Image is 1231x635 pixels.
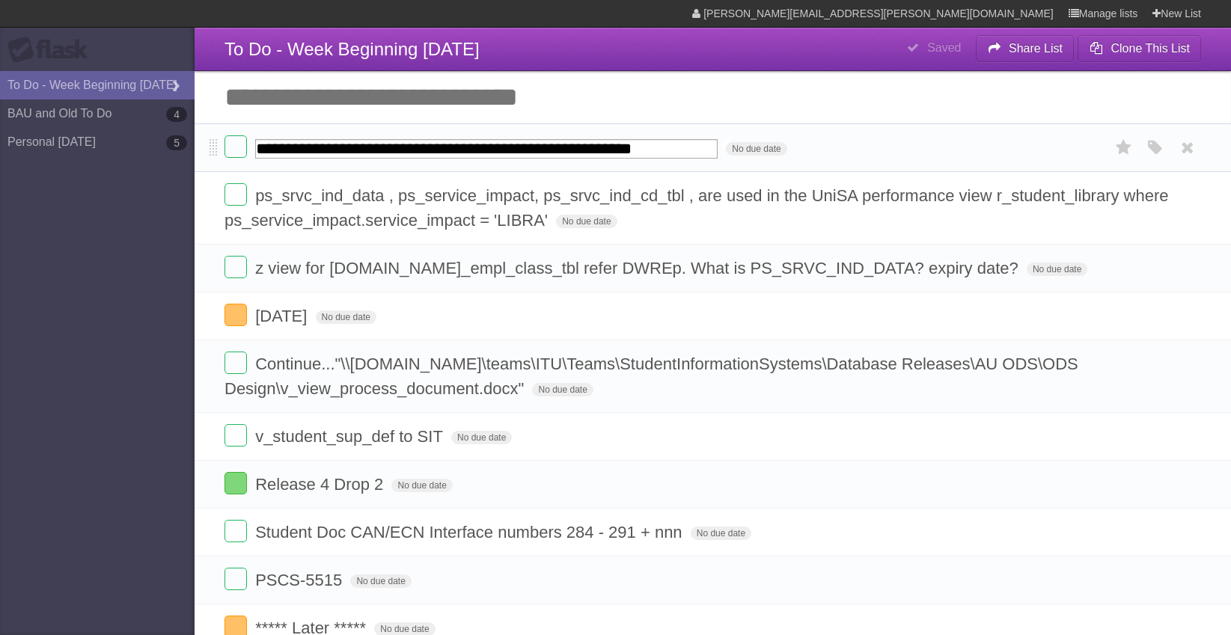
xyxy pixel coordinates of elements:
[451,431,512,444] span: No due date
[224,183,247,206] label: Done
[224,186,1169,230] span: ps_srvc_ind_data , ps_service_impact, ps_srvc_ind_cd_tbl , are used in the UniSA performance view...
[224,39,480,59] span: To Do - Week Beginning [DATE]
[691,527,751,540] span: No due date
[1078,35,1201,62] button: Clone This List
[255,523,685,542] span: Student Doc CAN/ECN Interface numbers 284 - 291 + nnn
[391,479,452,492] span: No due date
[1009,42,1063,55] b: Share List
[532,383,593,396] span: No due date
[316,310,376,324] span: No due date
[255,427,447,446] span: v_student_sup_def to SIT
[7,37,97,64] div: Flask
[1111,42,1190,55] b: Clone This List
[726,142,786,156] span: No due date
[224,256,247,278] label: Done
[927,41,961,54] b: Saved
[1110,135,1138,160] label: Star task
[224,568,247,590] label: Done
[1027,263,1087,276] span: No due date
[166,135,187,150] b: 5
[166,107,187,122] b: 4
[224,424,247,447] label: Done
[976,35,1075,62] button: Share List
[224,352,247,374] label: Done
[224,135,247,158] label: Done
[255,307,311,325] span: [DATE]
[255,259,1022,277] span: z view for [DOMAIN_NAME]_empl_class_tbl refer DWREp. What is PS_SRVC_IND_DATA? expiry date?
[224,520,247,542] label: Done
[224,472,247,494] label: Done
[224,304,247,326] label: Done
[255,475,387,494] span: Release 4 Drop 2
[224,355,1078,398] span: Continue..."\\[DOMAIN_NAME]\teams\ITU\Teams\StudentInformationSystems\Database Releases\AU ODS\OD...
[255,571,346,589] span: PSCS-5515
[350,574,411,588] span: No due date
[556,215,617,228] span: No due date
